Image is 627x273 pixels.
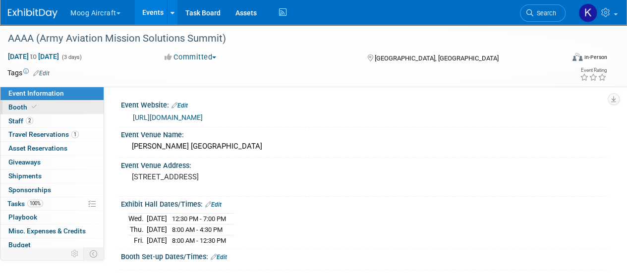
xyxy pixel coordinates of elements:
[128,235,147,245] td: Fri.
[0,142,104,155] a: Asset Reservations
[128,224,147,235] td: Thu.
[0,238,104,252] a: Budget
[8,89,64,97] span: Event Information
[172,237,226,244] span: 8:00 AM - 12:30 PM
[128,139,600,154] div: [PERSON_NAME] [GEOGRAPHIC_DATA]
[374,55,498,62] span: [GEOGRAPHIC_DATA], [GEOGRAPHIC_DATA]
[580,68,607,73] div: Event Rating
[8,213,37,221] span: Playbook
[61,54,82,60] span: (3 days)
[133,113,203,121] a: [URL][DOMAIN_NAME]
[0,101,104,114] a: Booth
[71,131,79,138] span: 1
[121,127,607,140] div: Event Venue Name:
[121,98,607,110] div: Event Website:
[4,30,556,48] div: AAAA (Army Aviation Mission Solutions Summit)
[0,156,104,169] a: Giveaways
[533,9,556,17] span: Search
[32,104,37,109] i: Booth reservation complete
[0,211,104,224] a: Playbook
[211,254,227,261] a: Edit
[8,158,41,166] span: Giveaways
[27,200,43,207] span: 100%
[121,249,607,262] div: Booth Set-up Dates/Times:
[8,130,79,138] span: Travel Reservations
[172,215,226,222] span: 12:30 PM - 7:00 PM
[519,52,607,66] div: Event Format
[520,4,566,22] a: Search
[66,247,84,260] td: Personalize Event Tab Strip
[8,8,57,18] img: ExhibitDay
[0,224,104,238] a: Misc. Expenses & Credits
[8,144,67,152] span: Asset Reservations
[8,103,39,111] span: Booth
[0,197,104,211] a: Tasks100%
[26,117,33,124] span: 2
[584,54,607,61] div: In-Person
[7,52,59,61] span: [DATE] [DATE]
[8,186,51,194] span: Sponsorships
[0,169,104,183] a: Shipments
[8,241,31,249] span: Budget
[0,87,104,100] a: Event Information
[121,158,607,170] div: Event Venue Address:
[29,53,38,60] span: to
[172,226,223,233] span: 8:00 AM - 4:30 PM
[7,200,43,208] span: Tasks
[7,68,50,78] td: Tags
[84,247,104,260] td: Toggle Event Tabs
[147,224,167,235] td: [DATE]
[0,128,104,141] a: Travel Reservations1
[8,172,42,180] span: Shipments
[572,53,582,61] img: Format-Inperson.png
[171,102,188,109] a: Edit
[8,117,33,125] span: Staff
[33,70,50,77] a: Edit
[578,3,597,22] img: Kathryn Germony
[205,201,222,208] a: Edit
[147,235,167,245] td: [DATE]
[147,214,167,224] td: [DATE]
[0,114,104,128] a: Staff2
[161,52,220,62] button: Committed
[128,214,147,224] td: Wed.
[8,227,86,235] span: Misc. Expenses & Credits
[132,172,313,181] pre: [STREET_ADDRESS]
[0,183,104,197] a: Sponsorships
[121,197,607,210] div: Exhibit Hall Dates/Times:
